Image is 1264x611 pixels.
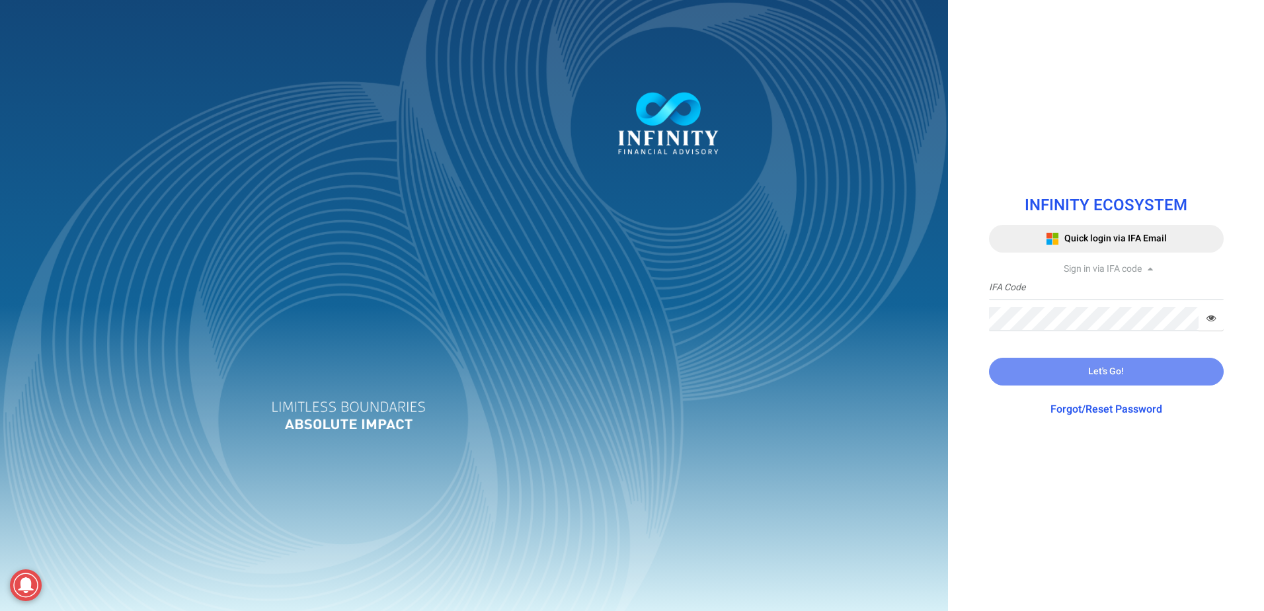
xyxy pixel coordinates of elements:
span: Sign in via IFA code [1064,262,1142,276]
div: Sign in via IFA code [989,263,1224,276]
span: Quick login via IFA Email [1064,231,1167,245]
button: Quick login via IFA Email [989,225,1224,253]
a: Forgot/Reset Password [1050,401,1162,417]
button: Let's Go! [989,358,1224,386]
input: IFA Code [989,276,1224,300]
span: Let's Go! [1088,364,1124,378]
h1: INFINITY ECOSYSTEM [989,197,1224,214]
